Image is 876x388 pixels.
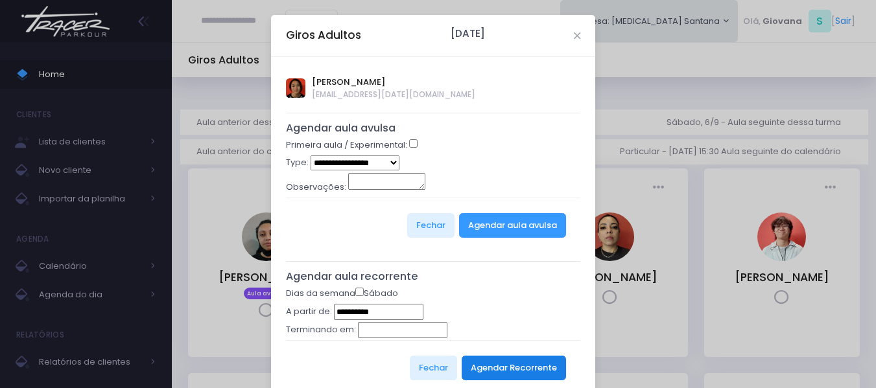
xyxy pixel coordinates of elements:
[407,213,455,238] button: Fechar
[459,213,566,238] button: Agendar aula avulsa
[410,356,457,380] button: Fechar
[574,32,580,39] button: Close
[355,288,364,296] input: Sábado
[451,28,485,40] h6: [DATE]
[312,89,475,100] span: [EMAIL_ADDRESS][DATE][DOMAIN_NAME]
[286,323,356,336] label: Terminando em:
[312,76,475,89] span: [PERSON_NAME]
[286,181,346,194] label: Observações:
[286,156,309,169] label: Type:
[462,356,566,380] button: Agendar Recorrente
[286,27,361,43] h5: Giros Adultos
[286,305,332,318] label: A partir de:
[286,139,407,152] label: Primeira aula / Experimental:
[355,287,398,300] label: Sábado
[286,270,581,283] h5: Agendar aula recorrente
[286,122,581,135] h5: Agendar aula avulsa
